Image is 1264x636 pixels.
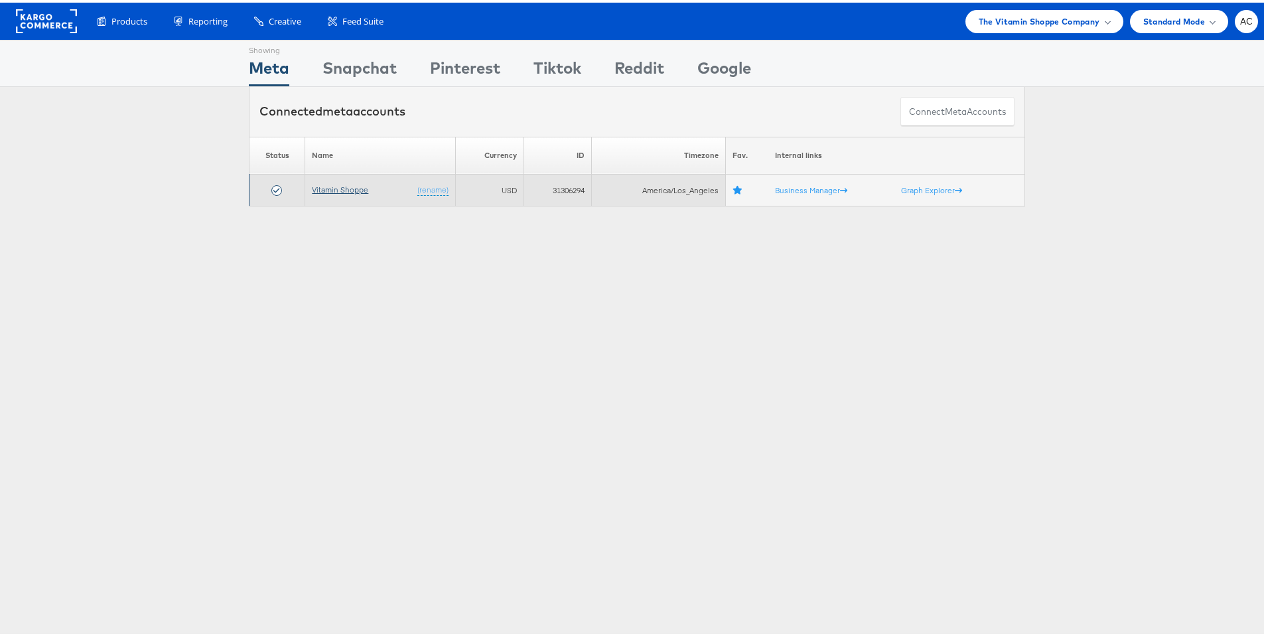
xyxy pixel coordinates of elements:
[249,54,289,84] div: Meta
[533,54,581,84] div: Tiktok
[455,134,524,172] th: Currency
[524,172,592,204] td: 31306294
[249,134,305,172] th: Status
[417,182,449,193] a: (rename)
[249,38,289,54] div: Showing
[697,54,751,84] div: Google
[312,182,368,192] a: Vitamin Shoppe
[259,100,405,118] div: Connected accounts
[305,134,455,172] th: Name
[269,13,301,25] span: Creative
[945,103,967,116] span: meta
[1240,15,1253,23] span: AC
[322,101,353,116] span: meta
[455,172,524,204] td: USD
[524,134,592,172] th: ID
[592,172,725,204] td: America/Los_Angeles
[901,183,962,193] a: Graph Explorer
[342,13,384,25] span: Feed Suite
[775,183,847,193] a: Business Manager
[592,134,725,172] th: Timezone
[322,54,397,84] div: Snapchat
[1143,12,1205,26] span: Standard Mode
[979,12,1100,26] span: The Vitamin Shoppe Company
[430,54,500,84] div: Pinterest
[900,94,1015,124] button: ConnectmetaAccounts
[111,13,147,25] span: Products
[188,13,228,25] span: Reporting
[614,54,664,84] div: Reddit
